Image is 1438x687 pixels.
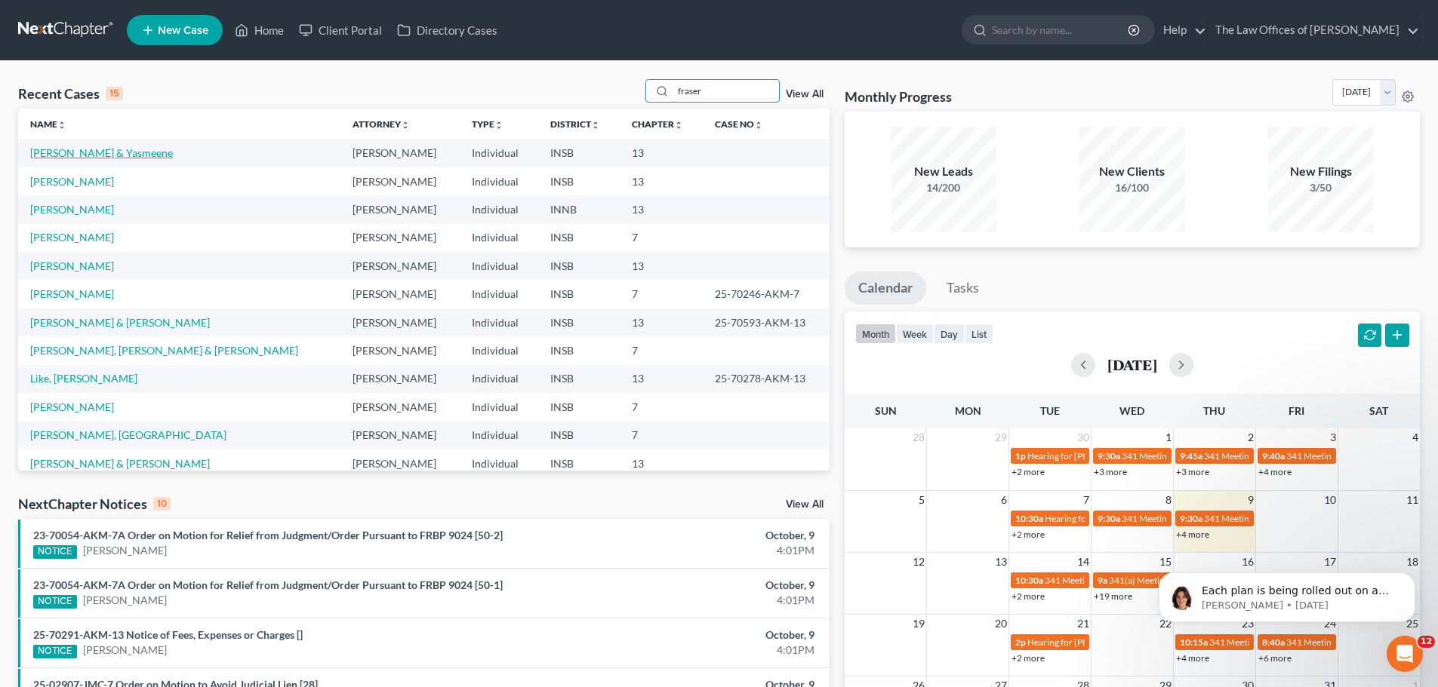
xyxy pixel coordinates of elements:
span: 30 [1076,428,1091,446]
a: +2 more [1012,652,1045,664]
td: [PERSON_NAME] [340,167,460,195]
td: Individual [460,365,538,393]
td: [PERSON_NAME] [340,224,460,252]
div: New Filings [1268,163,1374,180]
span: 341 Meeting for [PERSON_NAME] [1204,513,1340,524]
div: 3/50 [1268,180,1374,195]
iframe: Intercom notifications message [1136,541,1438,646]
td: [PERSON_NAME] [340,365,460,393]
td: Individual [460,224,538,252]
i: unfold_more [591,121,600,130]
span: 10:30a [1015,575,1043,586]
a: +4 more [1176,652,1209,664]
td: 13 [620,195,703,223]
a: +3 more [1094,466,1127,477]
div: 10 [153,497,171,511]
td: INSB [538,167,620,195]
td: Individual [460,252,538,280]
span: 8:40a [1262,636,1285,648]
span: Thu [1203,404,1225,417]
td: INSB [538,139,620,167]
div: New Leads [891,163,996,180]
div: October, 9 [564,578,814,593]
span: 341 Meeting for [PERSON_NAME] [1122,513,1258,524]
div: 4:01PM [564,543,814,558]
span: Mon [955,404,981,417]
a: View All [786,89,824,100]
a: Case Nounfold_more [715,118,763,130]
a: Like, [PERSON_NAME] [30,372,137,385]
a: +4 more [1176,529,1209,540]
a: Client Portal [291,17,390,44]
td: Individual [460,280,538,308]
span: Fri [1289,404,1304,417]
span: 1p [1015,450,1026,462]
span: Each plan is being rolled out on a per-district basis. Once your district's plan is available you... [66,44,257,176]
span: Tue [1040,404,1060,417]
td: 7 [620,224,703,252]
a: +2 more [1012,529,1045,540]
a: +4 more [1258,466,1292,477]
a: 23-70054-AKM-7A Order on Motion for Relief from Judgment/Order Pursuant to FRBP 9024 [50-2] [33,529,503,541]
span: 10:15a [1180,636,1208,648]
a: Home [227,17,291,44]
div: 4:01PM [564,643,814,658]
a: 25-70291-AKM-13 Notice of Fees, Expenses or Charges [] [33,628,303,641]
div: NOTICE [33,645,77,658]
td: INSB [538,252,620,280]
span: 341 Meeting for [PERSON_NAME] & [PERSON_NAME] [1204,450,1420,462]
a: [PERSON_NAME] & [PERSON_NAME] [30,316,210,329]
button: week [896,324,934,344]
span: 19 [911,615,926,633]
td: [PERSON_NAME] [340,252,460,280]
a: Help [1156,17,1206,44]
td: 13 [620,308,703,336]
a: View All [786,499,824,510]
a: [PERSON_NAME] [30,400,114,413]
td: INSB [538,224,620,252]
span: 3 [1329,428,1338,446]
div: 14/200 [891,180,996,195]
td: [PERSON_NAME] [340,139,460,167]
a: Attorneyunfold_more [353,118,410,130]
span: 7 [1082,491,1091,509]
div: 16/100 [1079,180,1185,195]
td: 13 [620,365,703,393]
div: NOTICE [33,545,77,559]
i: unfold_more [494,121,503,130]
h3: Monthly Progress [845,87,952,106]
a: [PERSON_NAME] [30,259,114,272]
td: [PERSON_NAME] [340,393,460,421]
td: 7 [620,393,703,421]
td: 7 [620,280,703,308]
td: Individual [460,336,538,364]
a: [PERSON_NAME] [30,231,114,244]
span: 9:40a [1262,450,1285,462]
span: 8 [1164,491,1173,509]
span: Hearing for [PERSON_NAME] [1027,636,1145,648]
a: [PERSON_NAME] [83,643,167,658]
td: 13 [620,139,703,167]
td: INSB [538,422,620,449]
td: 25-70278-AKM-13 [703,365,830,393]
span: 341 Meeting for [PERSON_NAME] [1122,450,1258,462]
span: 5 [917,491,926,509]
div: October, 9 [564,627,814,643]
span: Sat [1369,404,1388,417]
td: [PERSON_NAME] [340,195,460,223]
a: Typeunfold_more [472,118,503,130]
td: Individual [460,422,538,449]
td: Individual [460,393,538,421]
span: 9:45a [1180,450,1202,462]
span: 2 [1246,428,1255,446]
div: NOTICE [33,595,77,609]
td: INSB [538,308,620,336]
span: 20 [993,615,1008,633]
span: Wed [1119,404,1144,417]
td: [PERSON_NAME] [340,280,460,308]
i: unfold_more [754,121,763,130]
div: New Clients [1079,163,1185,180]
a: +6 more [1258,652,1292,664]
span: 6 [999,491,1008,509]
